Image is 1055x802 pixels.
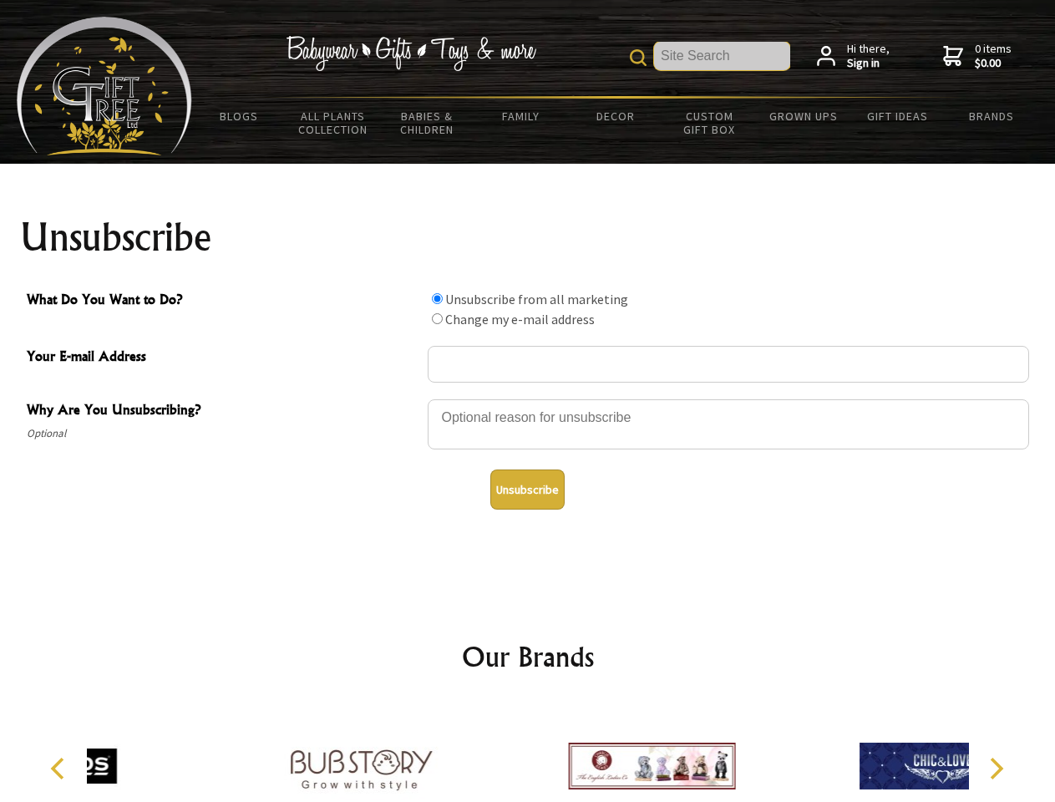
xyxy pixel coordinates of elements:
h2: Our Brands [33,637,1022,677]
img: Babywear - Gifts - Toys & more [286,36,536,71]
a: Grown Ups [756,99,850,134]
span: Optional [27,424,419,444]
button: Next [977,750,1014,787]
strong: Sign in [847,56,890,71]
a: Family [474,99,569,134]
a: Brands [945,99,1039,134]
a: Hi there,Sign in [817,42,890,71]
a: BLOGS [192,99,287,134]
a: All Plants Collection [287,99,381,147]
label: Change my e-mail address [445,311,595,327]
a: Gift Ideas [850,99,945,134]
img: product search [630,49,647,66]
h1: Unsubscribe [20,217,1036,257]
span: Hi there, [847,42,890,71]
span: What Do You Want to Do? [27,289,419,313]
textarea: Why Are You Unsubscribing? [428,399,1029,449]
a: Custom Gift Box [662,99,757,147]
span: 0 items [975,41,1012,71]
span: Your E-mail Address [27,346,419,370]
button: Unsubscribe [490,470,565,510]
input: What Do You Want to Do? [432,313,443,324]
a: Decor [568,99,662,134]
span: Why Are You Unsubscribing? [27,399,419,424]
label: Unsubscribe from all marketing [445,291,628,307]
input: What Do You Want to Do? [432,293,443,304]
img: Babyware - Gifts - Toys and more... [17,17,192,155]
input: Your E-mail Address [428,346,1029,383]
a: 0 items$0.00 [943,42,1012,71]
button: Previous [42,750,79,787]
strong: $0.00 [975,56,1012,71]
a: Babies & Children [380,99,474,147]
input: Site Search [654,42,790,70]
